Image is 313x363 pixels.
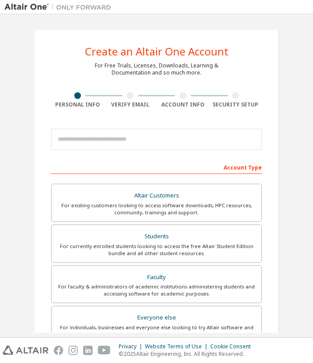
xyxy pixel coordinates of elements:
[83,346,92,355] img: linkedin.svg
[119,343,145,350] div: Privacy
[57,243,256,257] div: For currently enrolled students looking to access the free Altair Student Edition bundle and all ...
[51,160,262,174] div: Account Type
[98,346,111,355] img: youtube.svg
[57,230,256,243] div: Students
[3,346,48,355] img: altair_logo.svg
[95,62,218,76] div: For Free Trials, Licenses, Downloads, Learning & Documentation and so much more.
[57,271,256,284] div: Faculty
[4,3,116,12] img: Altair One
[57,312,256,324] div: Everyone else
[119,350,256,358] p: © 2025 Altair Engineering, Inc. All Rights Reserved.
[51,101,104,108] div: Personal Info
[145,343,210,350] div: Website Terms of Use
[68,346,78,355] img: instagram.svg
[85,46,229,57] div: Create an Altair One Account
[57,189,256,202] div: Altair Customers
[210,343,256,350] div: Cookie Consent
[57,283,256,297] div: For faculty & administrators of academic institutions administering students and accessing softwa...
[104,101,157,108] div: Verify Email
[209,101,262,108] div: Security Setup
[57,324,256,338] div: For individuals, businesses and everyone else looking to try Altair software and explore our prod...
[54,346,63,355] img: facebook.svg
[57,202,256,216] div: For existing customers looking to access software downloads, HPC resources, community, trainings ...
[156,101,209,108] div: Account Info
